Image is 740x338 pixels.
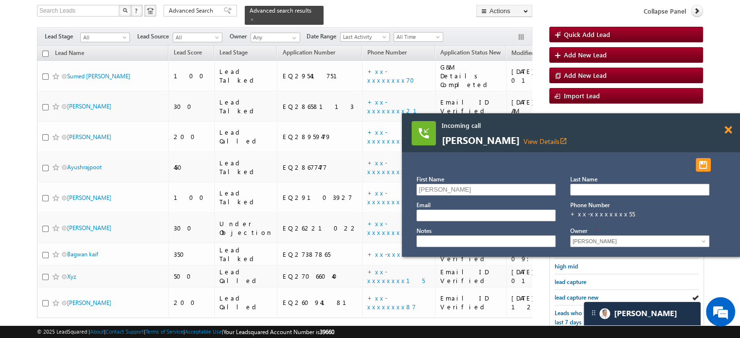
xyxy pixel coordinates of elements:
[511,67,582,85] div: [DATE] 01:55 PM
[81,33,127,42] span: All
[367,294,416,311] a: +xx-xxxxxxxx87
[506,47,558,60] a: Modified On (sorted descending)
[570,210,708,218] div: +xx-xxxxxxxx55
[511,49,544,56] span: Modified On
[560,137,567,145] i: View Details
[511,294,582,311] div: [DATE] 12:04 AM
[143,265,177,278] em: Submit
[416,201,431,209] label: Email
[440,49,501,56] span: Application Status New
[219,219,273,237] div: Under Objection
[282,49,335,56] span: Application Number
[219,67,273,85] div: Lead Talked
[67,299,111,306] a: [PERSON_NAME]
[614,309,677,318] span: Carter
[394,33,440,41] span: All Time
[174,102,210,111] div: 300
[67,273,76,280] a: Xyz
[174,224,210,232] div: 300
[564,71,607,79] span: Add New Lead
[174,163,210,172] div: 450
[570,201,610,209] label: Phone Number
[174,298,210,307] div: 200
[282,163,358,172] div: EQ28677477
[440,267,502,285] div: Email ID Verified
[599,308,610,319] img: Carter
[440,98,502,115] div: Email ID Verified
[219,267,273,285] div: Lead Called
[416,176,444,183] label: First Name
[555,294,598,301] span: lead capture new
[215,47,253,60] a: Lead Stage
[644,7,686,16] span: Collapse Panel
[219,49,248,56] span: Lead Stage
[174,250,210,259] div: 350
[440,63,502,89] div: G&M Details Completed
[523,137,567,146] a: View Detailsopen_in_new
[131,5,143,17] button: ?
[67,163,102,171] a: Ayushrajpoot
[123,8,127,13] img: Search
[282,224,358,232] div: EQ26221022
[555,278,586,285] span: lead capture
[219,189,273,206] div: Lead Talked
[67,194,111,201] a: [PERSON_NAME]
[250,7,311,14] span: Advanced search results
[564,51,607,59] span: Add New Lead
[362,47,412,60] a: Phone Number
[367,98,429,115] a: +xx-xxxxxxxx21
[17,51,41,64] img: d_60004797649_company_0_60004797649
[282,272,358,281] div: EQ27066040
[696,236,708,246] a: Show All Items
[282,71,358,80] div: EQ29541751
[160,5,183,28] div: Minimize live chat window
[367,159,420,176] a: +xx-xxxxxxxx03
[169,47,207,60] a: Lead Score
[590,309,597,317] img: carter-drag
[80,33,130,42] a: All
[570,176,597,183] label: Last Name
[511,267,582,285] div: [DATE] 01:36 PM
[440,294,502,311] div: Email ID Verified
[442,121,675,130] span: Incoming call
[185,328,222,335] a: Acceptable Use
[219,98,273,115] div: Lead Talked
[174,193,210,202] div: 100
[145,328,183,335] a: Terms of Service
[282,193,358,202] div: EQ29103927
[394,32,443,42] a: All Time
[340,32,390,42] a: Last Activity
[476,5,532,17] button: Actions
[367,128,420,145] a: +xx-xxxxxxxx70
[50,48,89,60] a: Lead Name
[320,328,334,336] span: 39660
[442,135,675,146] span: [PERSON_NAME]
[173,33,222,42] a: All
[435,47,505,60] a: Application Status New
[173,33,219,42] span: All
[570,235,709,247] input: Type to Search
[13,90,178,256] textarea: Type your message and click 'Submit'
[564,30,610,38] span: Quick Add Lead
[416,227,432,234] label: Notes
[174,71,210,80] div: 100
[219,159,273,176] div: Lead Talked
[367,189,422,206] a: +xx-xxxxxxxx08
[174,272,210,281] div: 500
[37,327,334,337] span: © 2025 LeadSquared | | | | |
[106,328,144,335] a: Contact Support
[511,98,582,115] div: [DATE] 08:25 AM
[282,250,358,259] div: EQ27387865
[174,49,202,56] span: Lead Score
[67,224,111,231] a: [PERSON_NAME]
[277,47,340,60] a: Application Number
[45,32,80,41] span: Lead Stage
[307,32,340,41] span: Date Range
[287,33,299,43] a: Show All Items
[282,102,358,111] div: EQ28658113
[570,227,587,234] label: Owner
[223,328,334,336] span: Your Leadsquared Account Number is
[555,263,578,270] span: high mid
[367,219,414,236] a: +xx-xxxxxxxx77
[282,298,358,307] div: EQ26094181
